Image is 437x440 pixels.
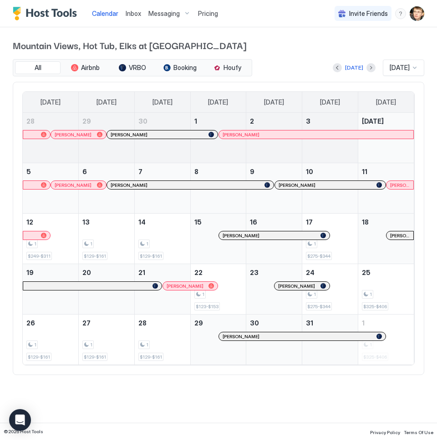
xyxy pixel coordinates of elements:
div: [PERSON_NAME] [390,182,410,188]
a: October 28, 2025 [135,315,190,331]
td: October 22, 2025 [190,264,246,315]
a: Monday [89,92,124,113]
a: October 15, 2025 [191,214,246,230]
button: Next month [366,63,376,72]
a: October 2, 2025 [246,113,302,130]
td: October 9, 2025 [246,163,302,214]
a: October 17, 2025 [302,214,358,230]
span: 9 [250,168,254,175]
div: [PERSON_NAME] [55,132,102,138]
a: October 16, 2025 [246,214,302,230]
td: October 31, 2025 [302,315,358,365]
a: October 10, 2025 [302,163,358,180]
a: October 29, 2025 [191,315,246,331]
a: October 12, 2025 [23,214,78,230]
a: Saturday [369,92,403,113]
span: [DATE] [362,117,384,125]
a: September 30, 2025 [135,113,190,130]
span: 14 [138,218,146,226]
div: menu [395,8,406,19]
td: October 4, 2025 [358,113,414,163]
span: [PERSON_NAME] [55,132,91,138]
span: 13 [82,218,90,226]
span: 11 [362,168,367,175]
span: $129-$161 [140,354,162,360]
a: October 6, 2025 [79,163,134,180]
td: October 18, 2025 [358,214,414,264]
td: October 21, 2025 [134,264,190,315]
a: October 14, 2025 [135,214,190,230]
span: 2 [250,117,254,125]
a: Privacy Policy [370,427,400,436]
span: [PERSON_NAME] [223,334,259,340]
span: Invite Friends [349,10,388,18]
a: Wednesday [201,92,235,113]
span: 30 [250,319,259,327]
div: [PERSON_NAME] [55,182,102,188]
td: October 30, 2025 [246,315,302,365]
a: October 1, 2025 [191,113,246,130]
span: Privacy Policy [370,430,400,435]
span: $129-$161 [84,253,106,259]
span: 8 [194,168,198,175]
a: Friday [313,92,347,113]
a: November 1, 2025 [358,315,414,331]
span: 19 [26,269,34,276]
span: 24 [306,269,315,276]
span: 1 [194,117,197,125]
span: 1 [90,241,92,247]
span: Booking [173,64,197,72]
td: October 19, 2025 [23,264,79,315]
span: 29 [194,319,203,327]
span: Inbox [126,10,141,17]
button: [DATE] [344,62,365,73]
span: 21 [138,269,145,276]
td: October 27, 2025 [79,315,135,365]
span: 16 [250,218,257,226]
td: October 1, 2025 [190,113,246,163]
div: [PERSON_NAME] [279,182,382,188]
span: 3 [306,117,310,125]
td: October 24, 2025 [302,264,358,315]
span: [PERSON_NAME] [279,182,315,188]
span: 1 [370,291,372,297]
td: September 29, 2025 [79,113,135,163]
a: October 3, 2025 [302,113,358,130]
span: © 2025 Host Tools [4,429,43,435]
a: October 5, 2025 [23,163,78,180]
span: [DATE] [152,98,173,106]
span: 25 [362,269,371,276]
a: October 9, 2025 [246,163,302,180]
a: October 27, 2025 [79,315,134,331]
div: Open Intercom Messenger [9,409,31,431]
td: October 8, 2025 [190,163,246,214]
span: [PERSON_NAME] [167,283,203,289]
a: Inbox [126,9,141,18]
div: [PERSON_NAME] [390,233,410,239]
span: All [35,64,41,72]
span: [PERSON_NAME] [111,182,147,188]
span: 17 [306,218,313,226]
span: 30 [138,117,147,125]
td: October 17, 2025 [302,214,358,264]
span: 28 [26,117,35,125]
span: [PERSON_NAME] [223,233,259,239]
div: tab-group [13,59,252,76]
span: [PERSON_NAME] [55,182,91,188]
span: [DATE] [390,64,410,72]
a: Terms Of Use [404,427,433,436]
a: October 31, 2025 [302,315,358,331]
span: 12 [26,218,33,226]
span: 7 [138,168,142,175]
a: September 28, 2025 [23,113,78,130]
span: Calendar [92,10,118,17]
td: October 15, 2025 [190,214,246,264]
div: [PERSON_NAME] [167,283,214,289]
a: Tuesday [145,92,180,113]
div: Host Tools Logo [13,7,81,20]
a: October 8, 2025 [191,163,246,180]
span: 23 [250,269,259,276]
td: October 28, 2025 [134,315,190,365]
span: $129-$161 [28,354,50,360]
div: [PERSON_NAME] [278,283,325,289]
